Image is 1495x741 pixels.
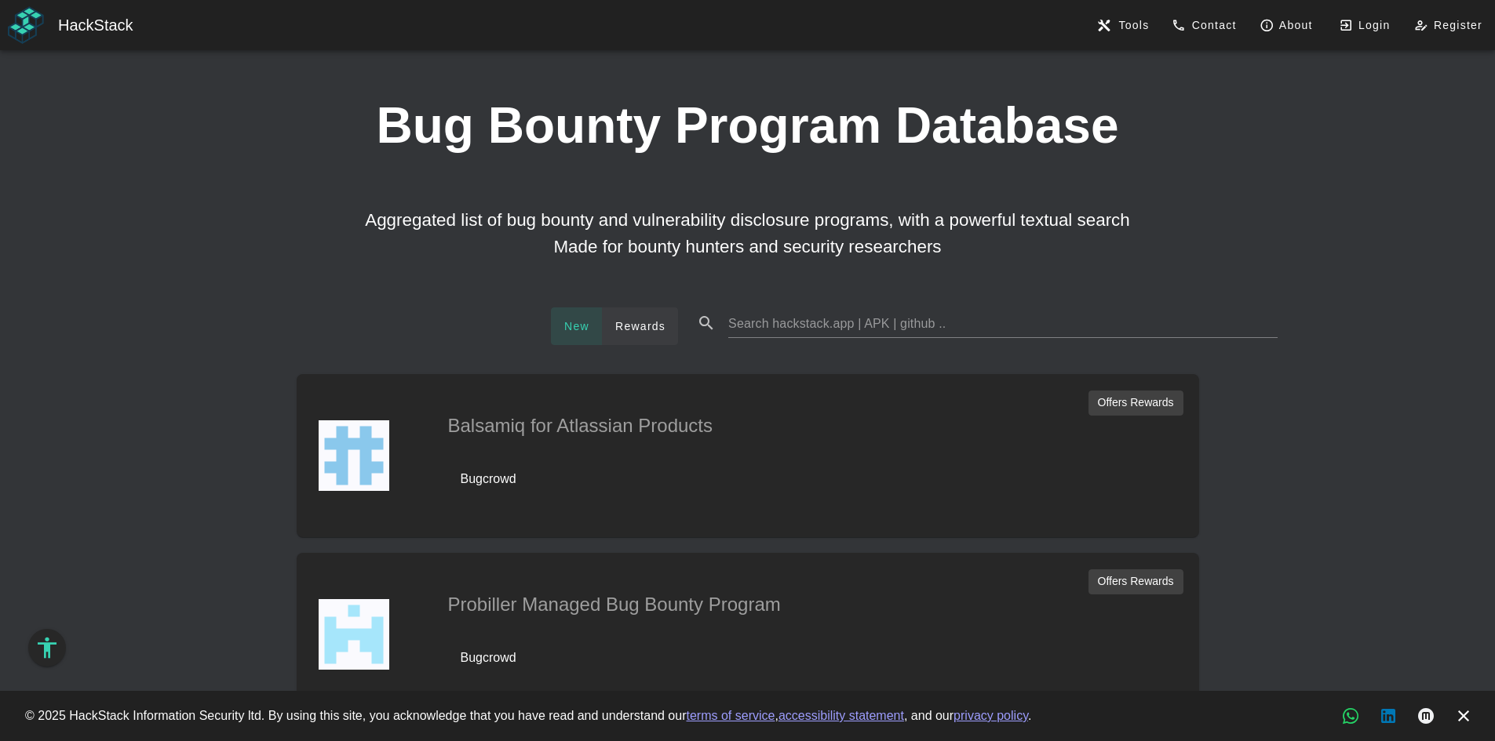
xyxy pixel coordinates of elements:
img: Balsamiq for Atlassian Products [319,420,389,491]
h2: Probiller Managed Bug Bounty Program [448,590,960,619]
div: © 2025 HackStack Information Security ltd. By using this site, you acknowledge that you have read... [25,706,1237,725]
h2: Balsamiq for Atlassian Products [448,412,960,440]
span: Tools [1118,19,1149,31]
img: HackStack [6,5,46,45]
span: About [1264,18,1313,32]
a: privacy policy [954,709,1028,722]
span: New [563,320,589,332]
button: Rewards [602,307,678,345]
span: Contact [1176,18,1236,32]
a: accessibility statement [778,709,904,722]
input: Search hackstack.app | APK | github .. [728,297,1278,338]
a: Medium articles, new tab [1407,697,1445,735]
a: LinkedIn button, new tab [1369,697,1407,735]
span: Hack [58,16,94,34]
span: Rewards [614,320,665,332]
div: Bugcrowd [454,470,516,489]
div: Offers Rewards [1098,394,1174,411]
div: Bugcrowd [454,648,516,667]
div: Stack [58,14,572,36]
span: Register [1419,18,1482,32]
a: terms of service [687,709,775,722]
span: Login [1344,18,1391,32]
img: Probiller Managed Bug Bounty Program [319,599,389,670]
button: New [551,307,602,345]
div: Offers Rewards [1098,573,1174,590]
button: Accessibility Options [28,629,66,667]
a: WhatsApp chat, new tab [1332,697,1369,735]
